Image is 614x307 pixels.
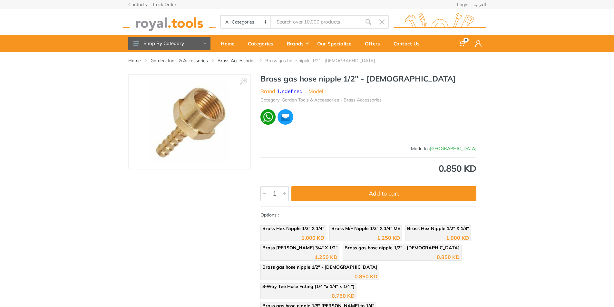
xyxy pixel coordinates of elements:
[389,37,429,50] div: Contact Us
[329,225,402,241] a: Brass M/F Nipple 1/2" X 1/4" ME 1.250 KD
[473,2,486,7] a: العربية
[278,88,303,94] a: Undefined
[262,225,324,231] span: Brass Hex Nipple 1/2" X 1/4"
[216,37,243,50] div: Home
[389,35,429,52] a: Contact Us
[457,2,468,7] a: Login
[260,264,379,280] a: Brass gas hose nipple 1/2" - [DEMOGRAPHIC_DATA] 0.850 KD
[260,164,476,173] div: 0.850 KD
[260,145,476,152] div: Made In :
[430,146,476,151] span: [GEOGRAPHIC_DATA]
[128,57,486,64] nav: breadcrumb
[262,264,377,270] span: Brass gas hose nipple 1/2" - [DEMOGRAPHIC_DATA]
[277,109,294,125] img: ma.webp
[313,37,360,50] div: Our Specialize
[405,225,471,241] a: Brass Hex Nipple 1/2" X 1/8" 1.000 KD
[260,225,326,241] a: Brass Hex Nipple 1/2" X 1/4" 1.000 KD
[291,186,476,201] button: Add to cart
[151,57,208,64] a: Garden Tools & Accessories
[262,283,355,289] span: 3-Way Tee Hose Fitting (1/4 "x 1/4" x 1/4 ")
[128,2,147,7] a: Contacts
[345,245,460,251] span: Brass gas hose nipple 1/2" - [DEMOGRAPHIC_DATA]
[315,254,337,260] div: 1.250 KD
[128,57,141,64] a: Home
[282,37,313,50] div: Brands
[308,87,326,95] li: Model :
[271,15,361,29] input: Site search
[313,35,360,52] a: Our Specialize
[331,225,400,231] span: Brass M/F Nipple 1/2" X 1/4" ME
[221,16,271,28] select: Category
[218,57,256,64] a: Brass Accessories
[152,2,176,7] a: Track Order
[343,245,462,261] a: Brass gas hose nipple 1/2" - [DEMOGRAPHIC_DATA] 0.850 KD
[260,245,339,261] a: Brass [PERSON_NAME] 3/4" X 1/2" 1.250 KD
[260,97,382,103] li: Category: Garden Tools & Accessories - Brass Accessories
[262,245,337,251] span: Brass [PERSON_NAME] 3/4" X 1/2"
[128,37,210,50] button: Shop By Category
[454,35,471,52] a: 0
[260,109,276,125] img: wa.webp
[463,38,469,43] span: 0
[332,293,355,298] div: 0.750 KD
[265,57,385,64] li: Brass gas hose nipple 1/2" - [DEMOGRAPHIC_DATA]
[394,13,486,31] img: royal.tools Logo
[243,35,282,52] a: Categories
[301,235,324,240] div: 1.000 KD
[360,37,389,50] div: Offers
[243,37,282,50] div: Categories
[149,81,230,162] img: Royal Tools - Brass gas hose nipple 1/2
[260,74,476,83] h1: Brass gas hose nipple 1/2" - [DEMOGRAPHIC_DATA]
[437,254,460,260] div: 0.850 KD
[446,235,469,240] div: 1.000 KD
[123,13,216,31] img: royal.tools Logo
[216,35,243,52] a: Home
[355,274,377,279] div: 0.850 KD
[260,87,303,95] li: Brand :
[260,283,356,299] a: 3-Way Tee Hose Fitting (1/4 "x 1/4" x 1/4 ") 0.750 KD
[407,225,469,231] span: Brass Hex Nipple 1/2" X 1/8"
[360,35,389,52] a: Offers
[457,129,476,145] img: Undefined
[377,235,400,240] div: 1.250 KD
